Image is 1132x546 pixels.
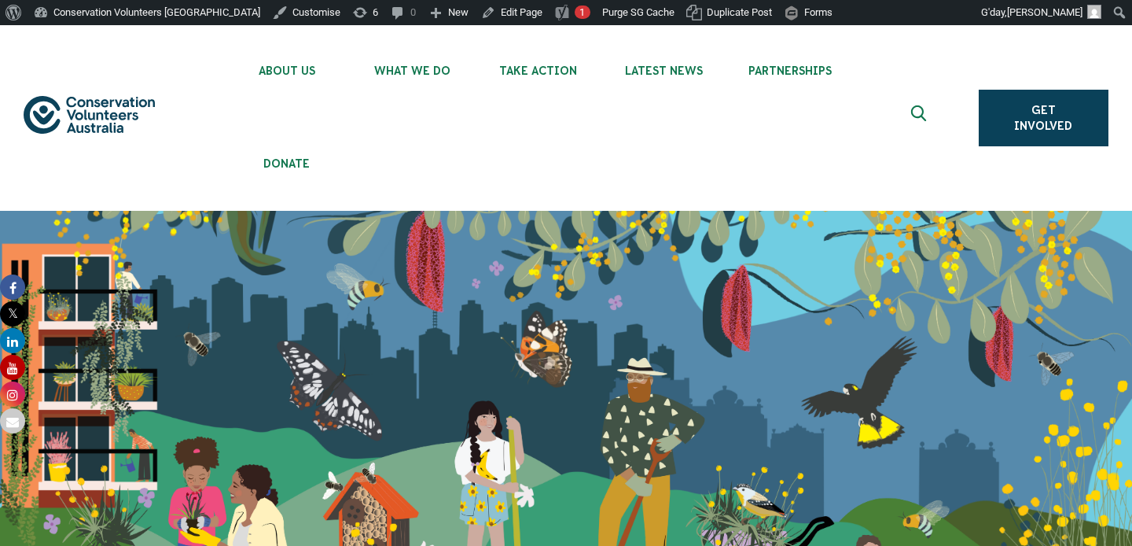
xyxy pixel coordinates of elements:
[979,90,1108,146] a: Get Involved
[476,25,601,118] li: Take Action
[601,65,727,77] span: Latest News
[910,105,930,131] span: Expand search box
[24,96,155,135] img: logo.svg
[727,65,853,77] span: Partnerships
[902,99,939,137] button: Expand search box Close search box
[579,6,585,18] span: 1
[350,25,476,118] li: What We Do
[476,65,601,77] span: Take Action
[224,25,350,118] li: About Us
[224,65,350,77] span: About Us
[224,157,350,170] span: Donate
[350,65,476,77] span: What We Do
[1007,6,1082,18] span: [PERSON_NAME]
